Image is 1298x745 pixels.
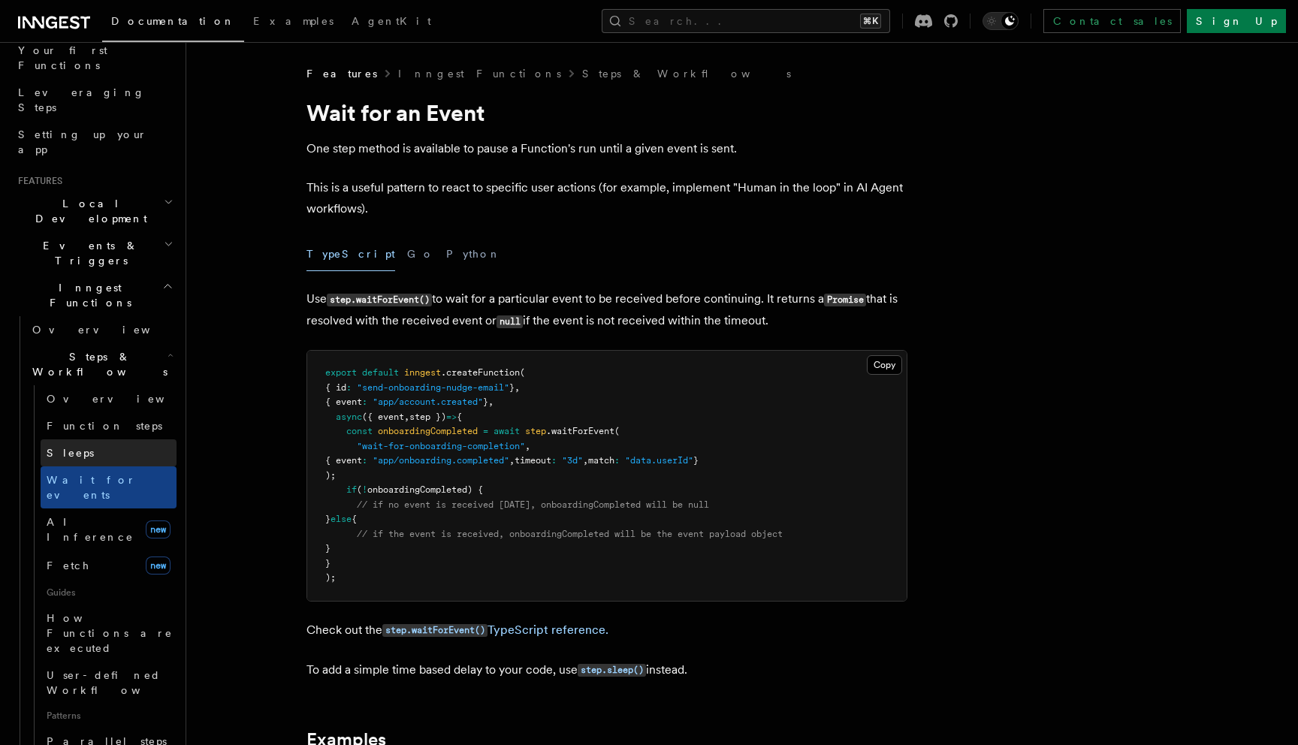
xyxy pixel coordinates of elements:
button: Python [446,237,501,271]
span: export [325,367,357,378]
span: ); [325,572,336,583]
span: Inngest Functions [12,280,162,310]
a: Sign Up [1187,9,1286,33]
span: // if the event is received, onboardingCompleted will be the event payload object [357,529,783,539]
button: Toggle dark mode [983,12,1019,30]
h1: Wait for an Event [306,99,907,126]
span: Steps & Workflows [26,349,168,379]
button: Local Development [12,190,177,232]
span: await [494,426,520,436]
span: "send-onboarding-nudge-email" [357,382,509,393]
a: Function steps [41,412,177,439]
a: Overview [41,385,177,412]
p: Use to wait for a particular event to be received before continuing. It returns a that is resolve... [306,288,907,332]
span: onboardingCompleted [378,426,478,436]
a: Inngest Functions [398,66,561,81]
a: Steps & Workflows [582,66,791,81]
code: step.waitForEvent() [327,294,432,306]
a: Your first Functions [12,37,177,79]
span: Events & Triggers [12,238,164,268]
span: ); [325,470,336,481]
a: Documentation [102,5,244,42]
span: : [362,455,367,466]
a: How Functions are executed [41,605,177,662]
span: "data.userId" [625,455,693,466]
span: = [483,426,488,436]
span: , [583,455,588,466]
span: "wait-for-onboarding-completion" [357,441,525,451]
span: { event [325,455,362,466]
span: { id [325,382,346,393]
a: Overview [26,316,177,343]
code: Promise [824,294,866,306]
span: // if no event is received [DATE], onboardingCompleted will be null [357,499,709,510]
span: Wait for events [47,474,136,501]
span: : [362,397,367,407]
span: Overview [47,393,201,405]
span: if [346,484,357,495]
a: AgentKit [343,5,440,41]
code: step.waitForEvent() [382,624,488,637]
span: { event [325,397,362,407]
span: } [325,558,331,569]
span: AI Inference [47,516,134,543]
button: Events & Triggers [12,232,177,274]
span: , [509,455,515,466]
span: default [362,367,399,378]
button: TypeScript [306,237,395,271]
span: new [146,556,171,575]
p: This is a useful pattern to react to specific user actions (for example, implement "Human in the ... [306,177,907,219]
span: } [693,455,699,466]
button: Copy [867,355,902,375]
code: null [497,315,523,328]
a: step.sleep() [578,662,646,677]
span: : [346,382,352,393]
span: ( [614,426,620,436]
span: User-defined Workflows [47,669,182,696]
a: User-defined Workflows [41,662,177,704]
span: , [525,441,530,451]
span: async [336,412,362,422]
span: } [483,397,488,407]
span: : [614,455,620,466]
span: => [446,412,457,422]
p: To add a simple time based delay to your code, use instead. [306,659,907,681]
span: "3d" [562,455,583,466]
span: const [346,426,373,436]
span: Examples [253,15,334,27]
span: step }) [409,412,446,422]
span: AgentKit [352,15,431,27]
span: Your first Functions [18,44,107,71]
span: Documentation [111,15,235,27]
a: Leveraging Steps [12,79,177,121]
span: onboardingCompleted) { [367,484,483,495]
span: match [588,455,614,466]
span: ( [357,484,362,495]
span: } [509,382,515,393]
a: Wait for events [41,466,177,508]
span: : [551,455,557,466]
span: { [352,514,357,524]
span: Local Development [12,196,164,226]
span: } [325,543,331,553]
span: "app/onboarding.completed" [373,455,509,466]
span: , [488,397,494,407]
a: Setting up your app [12,121,177,163]
button: Go [407,237,434,271]
span: "app/account.created" [373,397,483,407]
span: timeout [515,455,551,466]
a: step.waitForEvent()TypeScript reference. [382,623,608,637]
span: } [325,514,331,524]
span: ( [520,367,525,378]
span: { [457,412,462,422]
span: Guides [41,581,177,605]
span: ! [362,484,367,495]
span: Overview [32,324,187,336]
a: AI Inferencenew [41,508,177,550]
span: inngest [404,367,441,378]
span: .waitForEvent [546,426,614,436]
button: Steps & Workflows [26,343,177,385]
span: Fetch [47,560,90,572]
span: Setting up your app [18,128,147,155]
span: .createFunction [441,367,520,378]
